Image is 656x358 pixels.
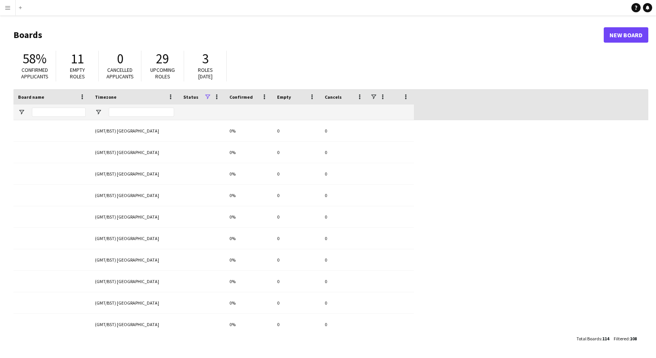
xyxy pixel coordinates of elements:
div: 0% [225,292,272,313]
span: 58% [23,50,47,67]
span: Cancels [325,94,342,100]
input: Board name Filter Input [32,108,86,117]
div: (GMT/BST) [GEOGRAPHIC_DATA] [90,314,179,335]
span: Filtered [614,336,629,341]
div: 0 [320,314,368,335]
div: 0 [320,185,368,206]
div: (GMT/BST) [GEOGRAPHIC_DATA] [90,228,179,249]
div: 0 [272,228,320,249]
div: : [614,331,637,346]
div: 0 [272,120,320,141]
input: Timezone Filter Input [109,108,174,117]
div: 0% [225,249,272,270]
span: Upcoming roles [150,66,175,80]
div: 0 [272,249,320,270]
div: (GMT/BST) [GEOGRAPHIC_DATA] [90,271,179,292]
span: Confirmed applicants [21,66,48,80]
div: 0% [225,163,272,184]
div: 0 [320,228,368,249]
div: (GMT/BST) [GEOGRAPHIC_DATA] [90,185,179,206]
span: Empty roles [70,66,85,80]
span: 114 [602,336,609,341]
span: Confirmed [229,94,253,100]
button: Open Filter Menu [18,109,25,116]
div: (GMT/BST) [GEOGRAPHIC_DATA] [90,120,179,141]
div: (GMT/BST) [GEOGRAPHIC_DATA] [90,292,179,313]
div: 0% [225,206,272,227]
div: 0 [272,271,320,292]
div: 0% [225,314,272,335]
span: Status [183,94,198,100]
span: 0 [117,50,123,67]
div: (GMT/BST) [GEOGRAPHIC_DATA] [90,249,179,270]
span: 3 [202,50,209,67]
div: 0 [272,185,320,206]
div: 0 [320,163,368,184]
div: (GMT/BST) [GEOGRAPHIC_DATA] [90,142,179,163]
span: Empty [277,94,291,100]
div: 0 [320,271,368,292]
div: 0 [272,314,320,335]
span: 108 [630,336,637,341]
div: 0% [225,228,272,249]
div: 0 [272,142,320,163]
div: (GMT/BST) [GEOGRAPHIC_DATA] [90,163,179,184]
a: New Board [604,27,648,43]
div: 0% [225,185,272,206]
div: 0 [272,292,320,313]
span: Total Boards [576,336,601,341]
span: 11 [71,50,84,67]
div: 0 [320,249,368,270]
div: (GMT/BST) [GEOGRAPHIC_DATA] [90,206,179,227]
span: Board name [18,94,44,100]
span: Roles [DATE] [198,66,213,80]
div: 0% [225,271,272,292]
div: 0 [320,292,368,313]
span: Cancelled applicants [106,66,134,80]
h1: Boards [13,29,604,41]
div: 0 [272,206,320,227]
div: 0% [225,120,272,141]
div: 0% [225,142,272,163]
span: Timezone [95,94,116,100]
div: 0 [320,120,368,141]
div: 0 [320,206,368,227]
span: 29 [156,50,169,67]
div: 0 [320,142,368,163]
button: Open Filter Menu [95,109,102,116]
div: 0 [272,163,320,184]
div: : [576,331,609,346]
